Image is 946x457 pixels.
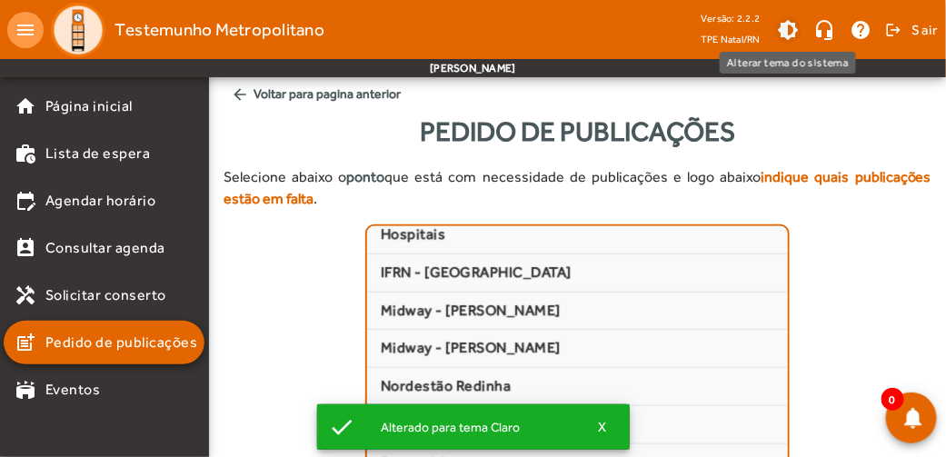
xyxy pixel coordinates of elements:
mat-icon: handyman [15,284,36,306]
span: Hospitais [381,225,774,244]
mat-icon: edit_calendar [15,190,36,212]
span: X [598,419,607,435]
span: Testemunho Metropolitano [115,15,324,45]
span: Sair [912,15,939,45]
span: Midway - [PERSON_NAME] [381,302,774,321]
img: Logo TPE [51,3,105,57]
mat-icon: stadium [15,379,36,401]
span: Eventos [45,379,101,401]
span: Página inicial [45,95,133,117]
mat-icon: perm_contact_calendar [15,237,36,259]
mat-icon: check [328,413,355,441]
mat-icon: home [15,95,36,117]
span: 0 [881,388,904,411]
span: Agendar horário [45,190,156,212]
span: Lista de espera [45,143,151,164]
mat-icon: post_add [15,332,36,353]
span: Pedido de publicações [45,332,198,353]
button: Sair [883,16,939,44]
span: Voltar para pagina anterior [224,77,931,111]
mat-icon: menu [7,12,44,48]
mat-icon: work_history [15,143,36,164]
span: Solicitar conserto [45,284,166,306]
div: Versão: 2.2.2 [701,7,761,30]
div: Alterado para tema Claro [367,414,581,440]
a: Testemunho Metropolitano [44,3,324,57]
mat-icon: arrow_back [231,85,249,104]
div: Alterar tema do sistema [720,52,856,74]
span: Consultar agenda [45,237,165,259]
span: TPE Natal/RN [701,30,761,48]
span: Nordestão Redinha [381,377,774,396]
span: Midway - [PERSON_NAME] [381,339,774,358]
strong: ponto [346,168,384,185]
p: Selecione abaixo o que está com necessidade de publicações e logo abaixo . [224,166,931,210]
button: X [581,419,626,435]
span: IFRN - [GEOGRAPHIC_DATA] [381,263,774,283]
div: Pedido de publicações [224,111,931,152]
